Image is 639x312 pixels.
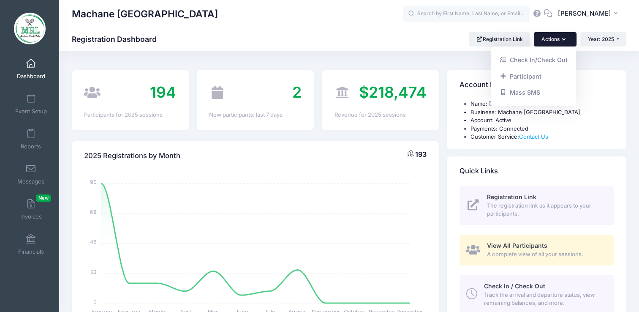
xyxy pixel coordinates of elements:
li: Business: Machane [GEOGRAPHIC_DATA] [470,108,614,117]
a: Contact Us [519,133,548,140]
span: 194 [150,83,176,101]
tspan: 23 [91,268,97,275]
div: Actions [491,47,576,106]
span: The registration link as it appears to your participants. [487,202,604,218]
a: Mass SMS [495,85,571,101]
li: Name: [PERSON_NAME] [470,100,614,108]
li: Account: Active [470,116,614,125]
span: Registration Link [487,193,536,200]
a: Registration Link The registration link as it appears to your participants. [460,186,614,225]
a: Messages [11,159,51,189]
a: Check In/Check Out [495,52,571,68]
a: Event Setup [11,89,51,119]
button: Year: 2025 [580,32,626,47]
span: New [36,194,51,202]
span: Dashboard [17,73,45,80]
button: Actions [534,32,576,47]
span: Financials [18,248,44,255]
li: Customer Service: [470,133,614,141]
div: Participants for 2025 sessions [84,111,176,119]
tspan: 0 [94,298,97,305]
span: Invoices [20,213,42,220]
h1: Registration Dashboard [72,35,164,44]
span: 2 [292,83,301,101]
a: Dashboard [11,54,51,84]
tspan: 90 [90,178,97,186]
span: A complete view of all your sessions. [487,250,604,259]
span: 193 [415,150,427,159]
div: Revenue for 2025 sessions [334,111,426,119]
span: Track the arrival and departure status, view remaining balances, and more. [484,291,604,307]
span: View All Participants [487,242,547,249]
a: Reports [11,124,51,154]
span: Check In / Check Out [484,282,545,290]
span: $218,474 [359,83,427,101]
tspan: 68 [90,208,97,216]
tspan: 45 [90,238,97,246]
input: Search by First Name, Last Name, or Email... [403,5,530,22]
a: Registration Link [469,32,530,47]
a: Add a new manual registration [495,68,571,84]
h4: Account Information [460,73,528,97]
a: Financials [11,230,51,259]
button: [PERSON_NAME] [552,4,626,24]
a: View All Participants A complete view of all your sessions. [460,235,614,265]
a: InvoicesNew [11,194,51,224]
span: Reports [21,143,41,150]
h4: 2025 Registrations by Month [84,144,180,168]
span: Event Setup [15,108,47,115]
span: Messages [17,178,44,185]
h4: Quick Links [460,159,498,183]
span: Year: 2025 [588,36,614,42]
img: Machane Racket Lake [14,13,46,44]
div: New participants: last 7 days [209,111,301,119]
li: Payments: Connected [470,125,614,133]
h1: Machane [GEOGRAPHIC_DATA] [72,4,218,24]
span: [PERSON_NAME] [558,9,611,18]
